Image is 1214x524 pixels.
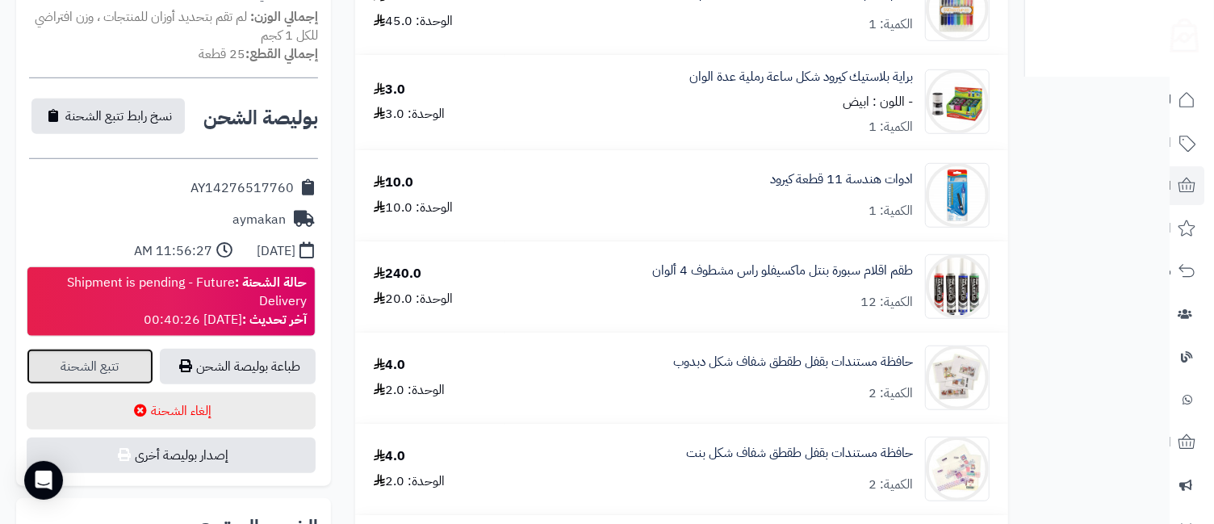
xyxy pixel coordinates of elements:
[926,437,989,501] img: 1727605045-%D9%86%D8%AA%D9%85%D8%AA%D9%85-90x90.jpg
[235,273,307,292] strong: حالة الشحنة :
[770,170,913,189] a: ادوات هندسة 11 قطعة كيرود
[232,211,286,229] div: aymakan
[374,265,421,283] div: 240.0
[203,108,318,128] h2: بوليصة الشحن
[374,447,405,466] div: 4.0
[31,99,185,134] button: نسخ رابط تتبع الشحنة
[926,69,989,134] img: 1661331759-KR970852-1-9ba74c01-removebg-preview-90x90.jpg
[869,118,913,136] div: الكمية: 1
[250,7,318,27] strong: إجمالي الوزن:
[860,293,913,312] div: الكمية: 12
[652,262,913,280] a: طقم اقلام سبورة بنتل ماكسيفلو راس مشطوف 4 ألوان
[374,356,405,375] div: 4.0
[190,179,294,198] div: AY14276517760
[869,15,913,34] div: الكمية: 1
[27,349,153,384] a: تتبع الشحنة
[686,444,913,463] a: حافظة مستندات بقفل طقطق شفاف شكل بنت
[374,199,453,217] div: الوحدة: 10.0
[1160,12,1199,52] img: logo
[134,242,212,261] div: 11:56:27 AM
[374,381,445,400] div: الوحدة: 2.0
[27,438,316,473] button: إصدار بوليصة أخرى
[374,174,413,192] div: 10.0
[374,12,453,31] div: الوحدة: 45.0
[199,44,318,64] small: 25 قطعة
[36,274,307,329] div: Shipment is pending - Future Delivery [DATE] 00:40:26
[926,254,989,319] img: 1683716690-%D9%85%D8%A7%D9%83%D8%B3%20%D9%81%D9%84%D9%88-90x90.jpg
[160,349,316,384] a: طباعة بوليصة الشحن
[869,202,913,220] div: الكمية: 1
[843,92,913,111] small: - اللون : ابيض
[27,392,316,430] button: إلغاء الشحنة
[245,44,318,64] strong: إجمالي القطع:
[869,476,913,494] div: الكمية: 2
[374,81,405,99] div: 3.0
[689,68,913,86] a: براية بلاستيك كيرود شكل ساعة رملية عدة الوان
[374,472,445,491] div: الوحدة: 2.0
[926,163,989,228] img: 1674639066-KR971708%D8%B9%D9%84%D8%A8%D8%A9%20%D9%87%D9%86%D8%AF%D8%B3%D8%A9-90x90.jpg
[374,290,453,308] div: الوحدة: 20.0
[24,461,63,500] div: Open Intercom Messenger
[65,107,172,126] span: نسخ رابط تتبع الشحنة
[869,384,913,403] div: الكمية: 2
[257,242,295,261] div: [DATE]
[374,105,445,124] div: الوحدة: 3.0
[35,7,318,45] span: لم تقم بتحديد أوزان للمنتجات ، وزن افتراضي للكل 1 كجم
[673,353,913,371] a: حافظة مستندات بقفل طقطق شفاف شكل دبدوب
[926,346,989,410] img: 1727604399-8%D9%87%D8%B9%D9%85%D8%AE-90x90.jpg
[242,310,307,329] strong: آخر تحديث :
